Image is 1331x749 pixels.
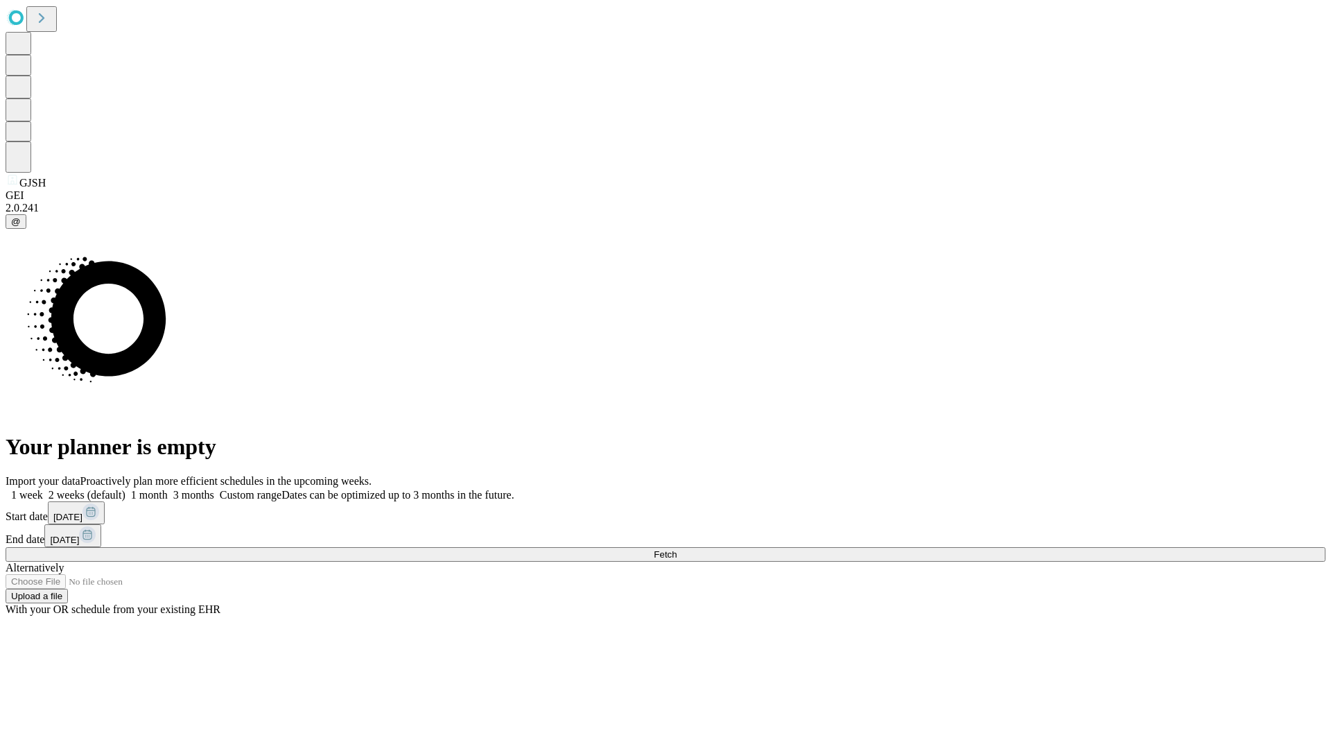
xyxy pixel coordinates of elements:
span: Fetch [654,549,677,560]
span: Custom range [220,489,281,501]
span: 2 weeks (default) [49,489,125,501]
span: With your OR schedule from your existing EHR [6,603,220,615]
span: 3 months [173,489,214,501]
button: [DATE] [48,501,105,524]
div: End date [6,524,1325,547]
div: 2.0.241 [6,202,1325,214]
div: Start date [6,501,1325,524]
span: [DATE] [50,535,79,545]
span: 1 month [131,489,168,501]
div: GEI [6,189,1325,202]
h1: Your planner is empty [6,434,1325,460]
span: GJSH [19,177,46,189]
span: Alternatively [6,562,64,574]
button: [DATE] [44,524,101,547]
button: Fetch [6,547,1325,562]
span: Dates can be optimized up to 3 months in the future. [281,489,514,501]
span: Import your data [6,475,80,487]
button: @ [6,214,26,229]
span: 1 week [11,489,43,501]
span: Proactively plan more efficient schedules in the upcoming weeks. [80,475,372,487]
button: Upload a file [6,589,68,603]
span: [DATE] [53,512,82,522]
span: @ [11,216,21,227]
